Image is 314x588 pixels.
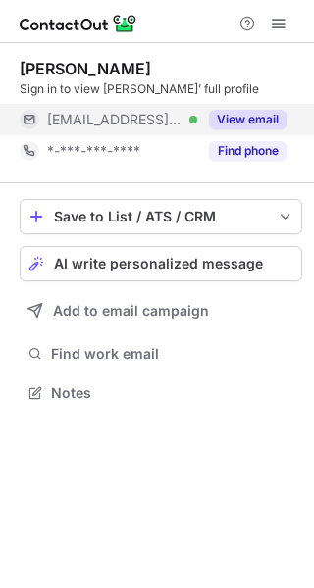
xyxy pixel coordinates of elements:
button: Reveal Button [209,141,287,161]
span: Add to email campaign [53,303,209,318]
button: Find work email [20,340,302,367]
span: [EMAIL_ADDRESS][DOMAIN_NAME] [47,111,183,128]
button: save-profile-one-click [20,199,302,234]
span: AI write personalized message [54,256,263,271]
button: AI write personalized message [20,246,302,281]
button: Add to email campaign [20,293,302,328]
span: Notes [51,384,294,402]
div: Sign in to view [PERSON_NAME]’ full profile [20,80,302,98]
button: Notes [20,379,302,407]
div: Save to List / ATS / CRM [54,209,268,224]
button: Reveal Button [209,110,287,129]
span: Find work email [51,345,294,363]
div: [PERSON_NAME] [20,59,151,78]
img: ContactOut v5.3.10 [20,12,137,35]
